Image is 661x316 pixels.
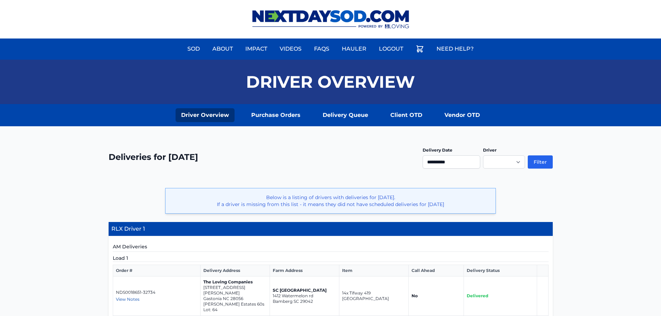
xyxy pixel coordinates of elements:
[467,293,488,298] span: Delivered
[273,288,336,293] p: SC [GEOGRAPHIC_DATA]
[339,276,409,316] td: 14x Tifway 419 [GEOGRAPHIC_DATA]
[113,243,549,252] h5: AM Deliveries
[439,108,485,122] a: Vendor OTD
[176,108,235,122] a: Driver Overview
[116,290,198,295] p: NDS0018651-32734
[113,255,549,262] h5: Load 1
[183,41,204,57] a: Sod
[276,41,306,57] a: Videos
[375,41,407,57] a: Logout
[412,293,418,298] strong: No
[109,222,553,236] h4: RLX Driver 1
[464,265,537,276] th: Delivery Status
[208,41,237,57] a: About
[339,265,409,276] th: Item
[483,147,497,153] label: Driver
[171,194,490,208] p: Below is a listing of drivers with deliveries for [DATE]. If a driver is missing from this list -...
[273,299,336,304] p: Bamberg SC 29042
[109,152,198,163] h2: Deliveries for [DATE]
[203,279,267,285] p: The Loving Companies
[203,285,267,296] p: [STREET_ADDRESS][PERSON_NAME]
[201,265,270,276] th: Delivery Address
[241,41,271,57] a: Impact
[423,147,452,153] label: Delivery Date
[317,108,374,122] a: Delivery Queue
[273,293,336,299] p: 1412 Watermelon rd
[338,41,371,57] a: Hauler
[385,108,428,122] a: Client OTD
[270,265,339,276] th: Farm Address
[432,41,478,57] a: Need Help?
[310,41,333,57] a: FAQs
[528,155,553,169] button: Filter
[203,296,267,301] p: Gastonia NC 28056
[113,265,201,276] th: Order #
[246,108,306,122] a: Purchase Orders
[116,297,139,302] span: View Notes
[409,265,464,276] th: Call Ahead
[246,74,415,90] h1: Driver Overview
[203,301,267,313] p: [PERSON_NAME] Estates 60s Lot: 64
